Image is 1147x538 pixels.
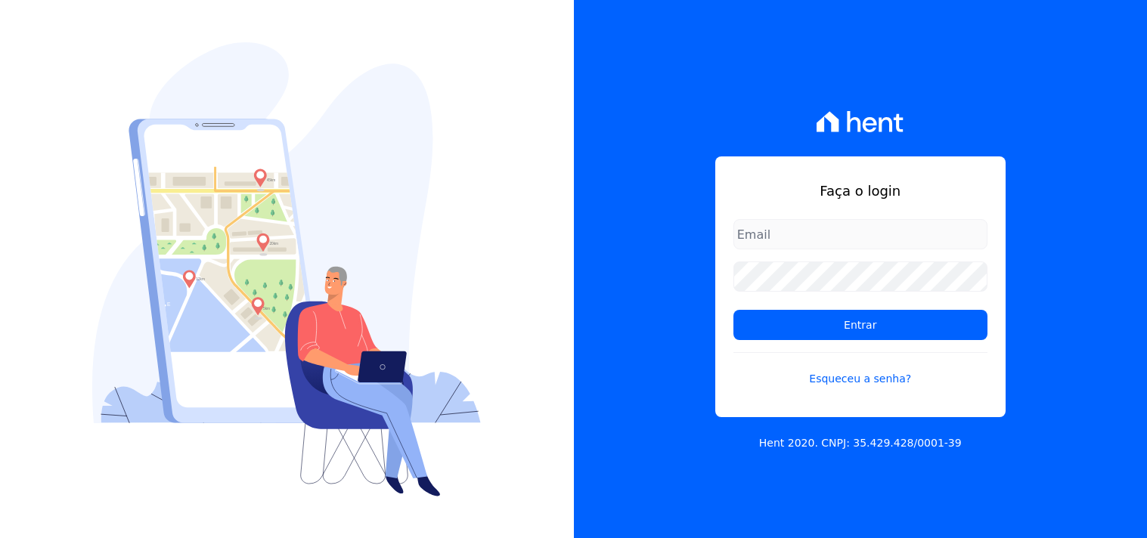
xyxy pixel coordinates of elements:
[733,181,987,201] h1: Faça o login
[733,219,987,249] input: Email
[733,352,987,387] a: Esqueceu a senha?
[92,42,481,496] img: Login
[733,310,987,340] input: Entrar
[759,435,962,451] p: Hent 2020. CNPJ: 35.429.428/0001-39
